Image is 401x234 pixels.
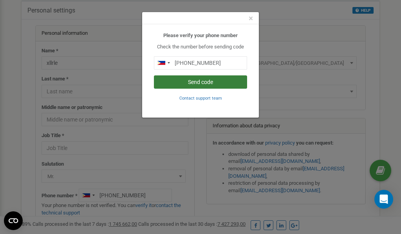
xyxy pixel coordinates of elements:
[249,14,253,23] button: Close
[4,211,23,230] button: Open CMP widget
[163,32,238,38] b: Please verify your phone number
[154,56,247,70] input: 0905 123 4567
[179,95,222,101] a: Contact support team
[154,43,247,51] p: Check the number before sending code
[249,14,253,23] span: ×
[374,190,393,209] div: Open Intercom Messenger
[154,75,247,89] button: Send code
[154,57,172,69] div: Telephone country code
[179,96,222,101] small: Contact support team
